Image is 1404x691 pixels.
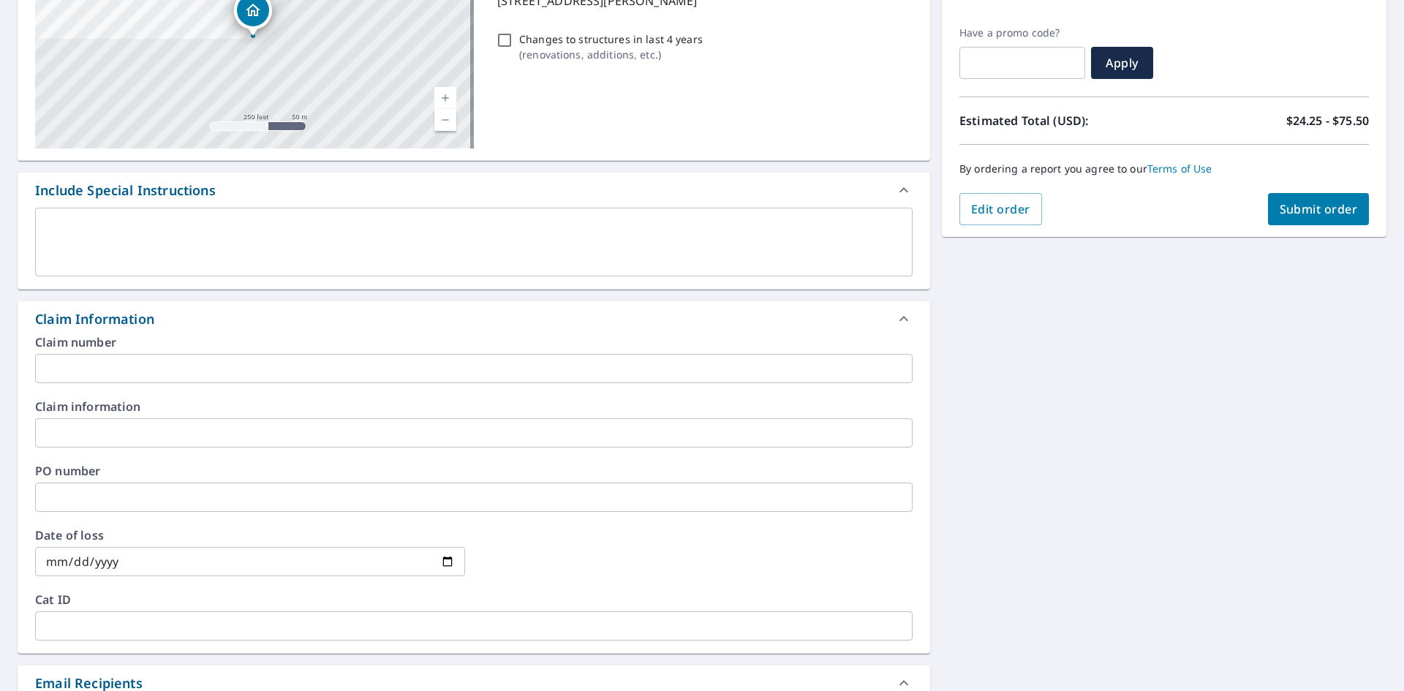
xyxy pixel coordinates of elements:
[1147,162,1212,175] a: Terms of Use
[959,193,1042,225] button: Edit order
[959,112,1164,129] p: Estimated Total (USD):
[434,87,456,109] a: Current Level 17, Zoom In
[18,301,930,336] div: Claim Information
[18,173,930,208] div: Include Special Instructions
[35,181,216,200] div: Include Special Instructions
[1286,112,1369,129] p: $24.25 - $75.50
[959,26,1085,39] label: Have a promo code?
[959,162,1369,175] p: By ordering a report you agree to our
[35,401,913,412] label: Claim information
[1280,201,1358,217] span: Submit order
[35,594,913,605] label: Cat ID
[1091,47,1153,79] button: Apply
[1103,55,1141,71] span: Apply
[35,465,913,477] label: PO number
[1268,193,1370,225] button: Submit order
[434,109,456,131] a: Current Level 17, Zoom Out
[35,336,913,348] label: Claim number
[971,201,1030,217] span: Edit order
[519,47,703,62] p: ( renovations, additions, etc. )
[35,309,154,329] div: Claim Information
[35,529,465,541] label: Date of loss
[519,31,703,47] p: Changes to structures in last 4 years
